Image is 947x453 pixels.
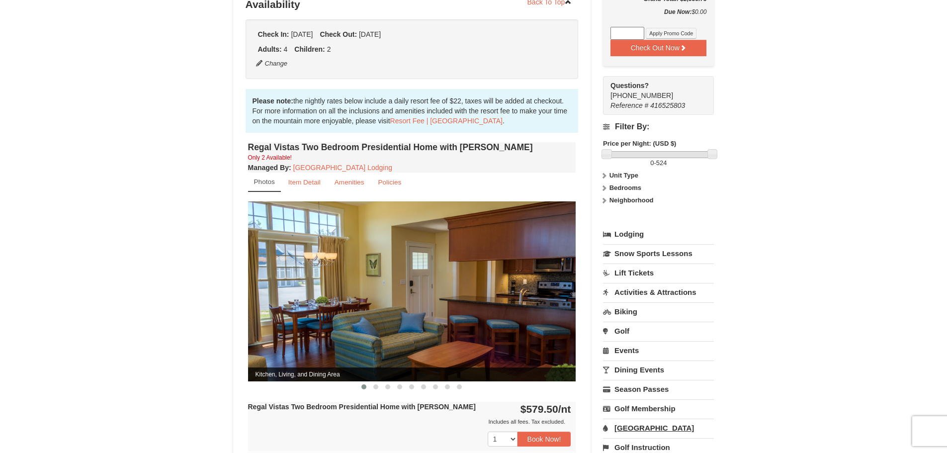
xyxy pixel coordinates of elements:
a: Events [603,341,714,360]
span: 4 [284,45,288,53]
span: Reference # [610,101,648,109]
small: Photos [254,178,275,185]
a: Policies [371,173,408,192]
button: Check Out Now [610,40,706,56]
span: 416525803 [650,101,685,109]
label: - [603,158,714,168]
span: Managed By [248,164,289,172]
a: Lift Tickets [603,264,714,282]
strong: Children: [294,45,325,53]
small: Item Detail [288,179,321,186]
a: [GEOGRAPHIC_DATA] Lodging [293,164,392,172]
strong: Please note: [253,97,293,105]
a: [GEOGRAPHIC_DATA] [603,419,714,437]
a: Lodging [603,225,714,243]
small: Policies [378,179,401,186]
strong: Check Out: [320,30,357,38]
a: Activities & Attractions [603,283,714,301]
strong: Unit Type [609,172,638,179]
a: Season Passes [603,380,714,398]
a: Golf Membership [603,399,714,418]
span: 2 [327,45,331,53]
a: Snow Sports Lessons [603,244,714,263]
a: Golf [603,322,714,340]
a: Item Detail [282,173,327,192]
span: [DATE] [359,30,381,38]
button: Apply Promo Code [646,28,696,39]
strong: Price per Night: (USD $) [603,140,676,147]
small: Only 2 Available! [248,154,292,161]
span: [PHONE_NUMBER] [610,81,696,99]
strong: Due Now: [664,8,691,15]
h4: Filter By: [603,122,714,131]
div: the nightly rates below include a daily resort fee of $22, taxes will be added at checkout. For m... [246,89,579,133]
strong: Questions? [610,82,649,90]
strong: : [248,164,291,172]
button: Change [256,58,288,69]
span: Kitchen, Living, and Dining Area [248,367,576,381]
a: Dining Events [603,361,714,379]
strong: $579.50 [520,403,571,415]
strong: Adults: [258,45,282,53]
strong: Check In: [258,30,289,38]
div: Includes all fees. Tax excluded. [248,417,571,427]
a: Biking [603,302,714,321]
span: 524 [656,159,667,167]
small: Amenities [335,179,364,186]
a: Photos [248,173,281,192]
a: Amenities [328,173,371,192]
strong: Bedrooms [609,184,641,191]
img: Kitchen, Living, and Dining Area [248,201,576,381]
strong: Regal Vistas Two Bedroom Presidential Home with [PERSON_NAME] [248,403,476,411]
span: [DATE] [291,30,313,38]
button: Book Now! [517,432,571,447]
strong: Neighborhood [609,196,654,204]
div: $0.00 [610,7,706,27]
span: /nt [558,403,571,415]
span: 0 [650,159,654,167]
a: Resort Fee | [GEOGRAPHIC_DATA] [390,117,503,125]
h4: Regal Vistas Two Bedroom Presidential Home with [PERSON_NAME] [248,142,576,152]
